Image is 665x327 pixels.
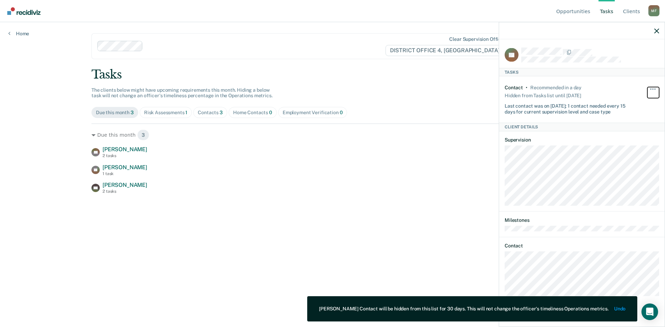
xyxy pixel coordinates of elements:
[505,84,523,90] div: Contact
[91,87,273,99] span: The clients below might have upcoming requirements this month. Hiding a below task will not chang...
[340,110,343,115] span: 0
[103,146,147,153] span: [PERSON_NAME]
[8,30,29,37] a: Home
[499,68,665,76] div: Tasks
[91,129,574,140] div: Due this month
[648,5,659,16] button: Profile dropdown button
[505,90,581,100] div: Hidden from Tasks list until [DATE]
[526,84,527,90] div: •
[7,7,41,15] img: Recidiviz
[91,67,574,82] div: Tasks
[385,45,510,56] span: DISTRICT OFFICE 4, [GEOGRAPHIC_DATA]
[614,306,626,312] button: Undo
[505,217,659,223] dt: Milestones
[505,243,659,249] dt: Contact
[103,171,147,176] div: 1 task
[530,84,582,90] div: Recommended in a day
[103,182,147,188] span: [PERSON_NAME]
[103,164,147,171] span: [PERSON_NAME]
[641,303,658,320] div: Open Intercom Messenger
[319,306,609,312] div: [PERSON_NAME] Contact will be hidden from this list for 30 days. This will not change the officer...
[103,153,147,158] div: 2 tasks
[103,189,147,194] div: 2 tasks
[648,5,659,16] div: M F
[131,110,134,115] span: 3
[198,110,223,116] div: Contacts
[220,110,223,115] span: 3
[283,110,343,116] div: Employment Verification
[185,110,187,115] span: 1
[233,110,272,116] div: Home Contacts
[505,137,659,143] dt: Supervision
[144,110,188,116] div: Risk Assessments
[269,110,272,115] span: 0
[449,36,508,42] div: Clear supervision officers
[505,100,633,115] div: Last contact was on [DATE]; 1 contact needed every 15 days for current supervision level and case...
[137,129,149,140] span: 3
[96,110,134,116] div: Due this month
[499,123,665,131] div: Client Details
